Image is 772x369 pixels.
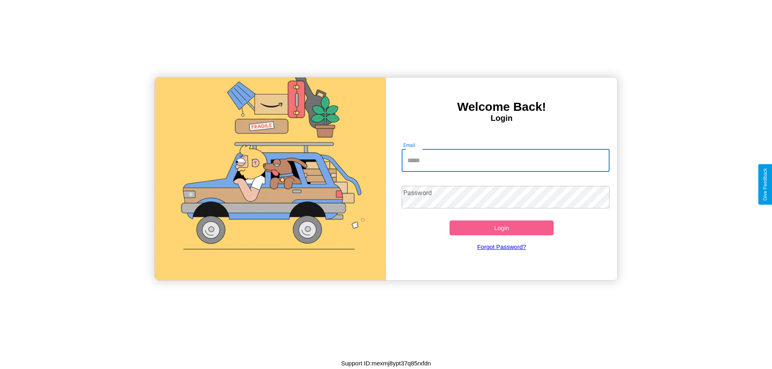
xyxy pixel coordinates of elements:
[450,220,554,235] button: Login
[341,358,431,369] p: Support ID: mexmj8ypt37q85rxfdn
[155,77,386,280] img: gif
[762,168,768,201] div: Give Feedback
[386,114,617,123] h4: Login
[403,142,416,149] label: Email
[398,235,606,258] a: Forgot Password?
[386,100,617,114] h3: Welcome Back!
